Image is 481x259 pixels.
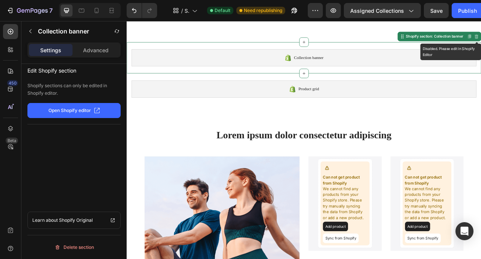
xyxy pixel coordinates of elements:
span: Product grid [218,82,245,91]
p: 7 [49,6,53,15]
div: Open Intercom Messenger [455,222,473,240]
button: Assigned Collections [344,3,421,18]
p: Edit Shopify section [27,64,121,75]
p: Open Shopify editor [48,107,91,114]
p: We cannot find any products from your Shopify store. Please try manually syncing the data from Sh... [250,210,306,254]
div: 450 [7,80,18,86]
p: Collection banner [38,27,89,36]
button: Delete section [27,241,121,253]
span: Assigned Collections [350,7,404,15]
div: Beta [6,138,18,144]
p: Can not get product from Shopify [354,195,410,210]
div: Undo/Redo [127,3,157,18]
button: Save [424,3,449,18]
span: / [181,7,183,15]
p: We cannot find any products from your Shopify store. Please try manually syncing the data from Sh... [354,210,410,254]
span: Save [430,8,443,14]
div: Shopify section: Collection banner [354,16,430,23]
p: Can not get product from Shopify [250,195,306,210]
p: Shopify sections can only be edited in Shopify editor. [27,82,121,97]
span: Shopify Original Collection Template [185,7,189,15]
a: Learn about Shopify Original [27,212,121,229]
h2: Lorem ipsum dolor consectetur adipiscing [23,136,428,154]
p: Shopify Original [59,217,93,224]
p: Learn about [32,217,58,224]
p: Settings [40,46,61,54]
p: Advanced [83,46,109,54]
span: Collection banner [213,42,250,51]
span: Need republishing [244,7,282,14]
iframe: Design area [127,21,481,259]
button: 7 [3,3,56,18]
div: Publish [458,7,477,15]
div: Delete section [54,243,94,252]
span: Default [215,7,230,14]
button: Open Shopify editor [27,103,121,118]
